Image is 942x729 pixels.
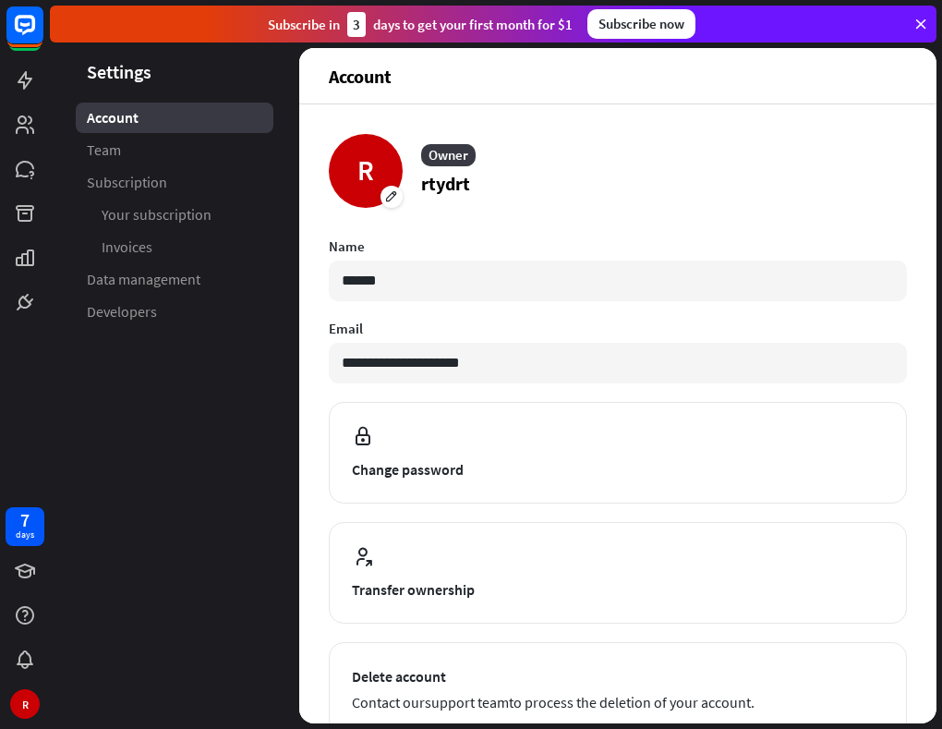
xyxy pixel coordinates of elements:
div: Owner [421,144,476,166]
a: Team [76,135,273,165]
span: Account [87,108,139,128]
div: Subscribe now [587,9,695,39]
p: rtydrt [421,170,476,198]
a: Invoices [76,232,273,262]
a: Subscription [76,167,273,198]
span: Subscription [87,173,167,192]
span: Change password [352,458,884,480]
a: Your subscription [76,200,273,230]
button: Transfer ownership [329,522,907,624]
a: Data management [76,264,273,295]
button: Change password [329,402,907,504]
a: support team [425,693,509,711]
span: Developers [87,302,157,322]
span: Contact our to process the deletion of your account. [352,691,884,713]
div: R [329,134,403,208]
a: Developers [76,297,273,327]
label: Name [329,237,907,255]
span: Team [87,140,121,160]
span: Invoices [102,237,152,257]
a: 7 days [6,507,44,546]
button: Open LiveChat chat widget [15,7,70,63]
div: 7 [20,512,30,529]
span: Your subscription [102,205,211,225]
div: 3 [347,12,366,37]
span: Transfer ownership [352,578,884,601]
div: days [16,529,34,541]
header: Settings [50,59,299,84]
div: R [10,689,40,719]
div: Subscribe in days to get your first month for $1 [268,12,573,37]
span: Delete account [352,665,884,687]
header: Account [299,48,936,103]
span: Data management [87,270,200,289]
label: Email [329,320,907,337]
